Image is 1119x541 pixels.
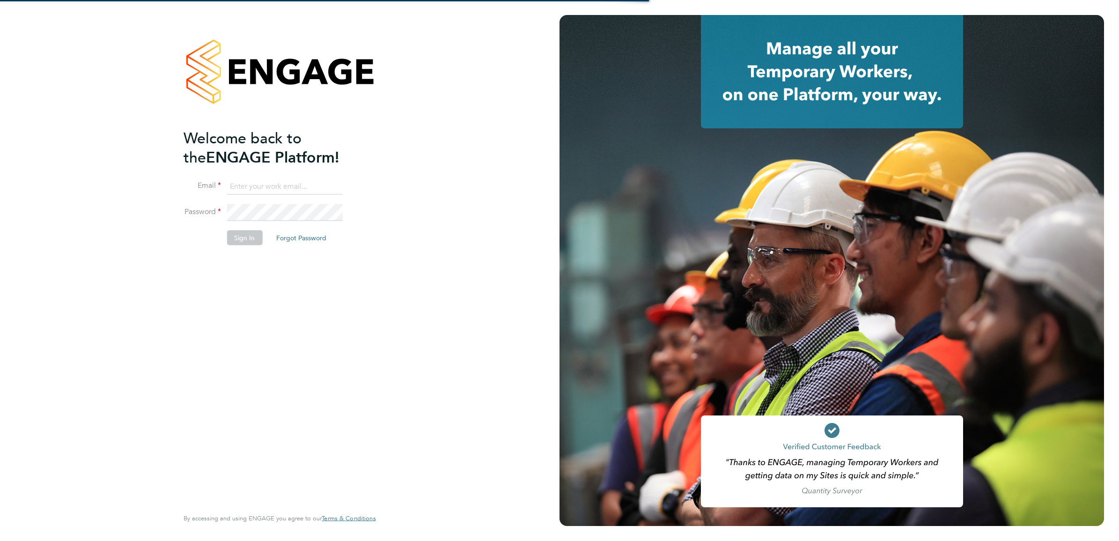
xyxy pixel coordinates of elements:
a: Terms & Conditions [322,515,375,522]
label: Password [184,207,221,217]
button: Sign In [227,230,262,245]
span: Welcome back to the [184,129,302,166]
h2: ENGAGE Platform! [184,128,366,167]
button: Forgot Password [269,230,334,245]
input: Enter your work email... [227,178,342,195]
span: By accessing and using ENGAGE you agree to our [184,514,375,522]
label: Email [184,181,221,191]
